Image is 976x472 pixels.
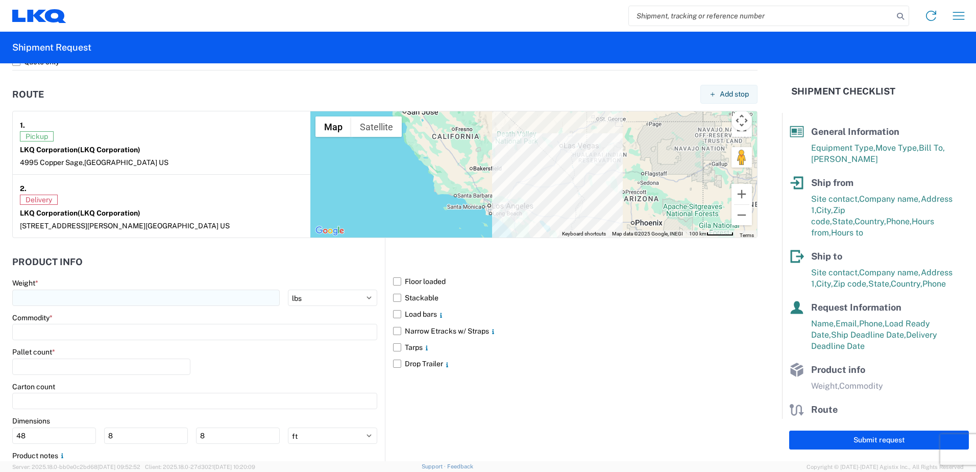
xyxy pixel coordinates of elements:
span: City, [816,279,833,289]
a: Terms [740,232,754,238]
h2: Shipment Checklist [791,85,895,98]
span: (LKQ Corporation) [78,209,140,217]
a: Feedback [447,463,473,469]
span: [DATE] 09:52:52 [97,464,140,470]
label: Tarps [393,339,758,356]
span: State, [868,279,891,289]
span: Site contact, [811,194,859,204]
span: Site contact, [811,268,859,277]
label: Narrow Etracks w/ Straps [393,323,758,339]
span: Client: 2025.18.0-27d3021 [145,464,255,470]
label: Weight [12,278,38,288]
span: Add stop [720,89,749,99]
span: [GEOGRAPHIC_DATA] US [145,222,230,230]
label: Pallet count [12,347,55,357]
span: State, [832,217,855,226]
span: (LKQ Corporation) [78,146,140,154]
span: [DATE] 10:20:09 [214,464,255,470]
span: [STREET_ADDRESS][PERSON_NAME] [20,222,145,230]
span: Hours to [831,228,863,238]
span: Request Information [811,302,901,313]
span: Route [811,404,838,415]
a: Support [422,463,447,469]
button: Submit request [789,431,969,450]
span: Phone, [859,319,885,328]
span: Company name, [859,268,921,277]
span: 100 km [689,231,706,237]
span: Copyright © [DATE]-[DATE] Agistix Inc., All Rights Reserved [807,462,964,471]
span: [GEOGRAPHIC_DATA] US [84,158,168,167]
span: Ship to [811,251,842,262]
span: Product info [811,364,865,375]
span: Equipment Type, [811,143,875,153]
span: City, [816,205,833,215]
input: W [104,428,188,444]
a: Open this area in Google Maps (opens a new window) [313,224,347,238]
span: Bill To, [919,143,945,153]
span: Company name, [859,194,921,204]
span: Name, [811,319,836,328]
span: Server: 2025.18.0-bb0e0c2bd68 [12,464,140,470]
input: L [12,428,96,444]
label: Commodity [12,313,53,322]
label: Product notes [12,451,66,460]
label: Stackable [393,290,758,306]
h2: Product Info [12,257,83,267]
button: Show street map [315,116,351,137]
span: Country, [855,217,886,226]
button: Map camera controls [731,110,752,131]
button: Zoom in [731,184,752,204]
strong: 2. [20,182,27,195]
h2: Route [12,89,44,100]
button: Map Scale: 100 km per 49 pixels [686,230,737,238]
span: Ship Deadline Date, [831,330,906,340]
input: Shipment, tracking or reference number [629,6,893,26]
strong: 1. [20,119,25,131]
label: Drop Trailer [393,356,758,372]
strong: LKQ Corporation [20,146,140,154]
input: H [196,428,280,444]
span: Delivery [20,195,58,205]
button: Add stop [700,85,758,104]
span: Map data ©2025 Google, INEGI [612,231,683,237]
span: Country, [891,279,922,289]
span: Phone, [886,217,912,226]
label: Dimensions [12,416,50,426]
span: General Information [811,126,899,137]
button: Zoom out [731,205,752,225]
label: Load bars [393,306,758,322]
span: Move Type, [875,143,919,153]
button: Drag Pegman onto the map to open Street View [731,147,752,168]
span: [PERSON_NAME] [811,154,878,164]
label: Floor loaded [393,273,758,290]
strong: LKQ Corporation [20,209,140,217]
span: Ship from [811,177,853,188]
span: Weight, [811,381,839,391]
h2: Shipment Request [12,41,91,54]
span: Email, [836,319,859,328]
span: Zip code, [833,279,868,289]
button: Keyboard shortcuts [562,230,606,238]
span: 4995 Copper Sage, [20,158,84,167]
span: Phone [922,279,946,289]
img: Google [313,224,347,238]
label: Carton count [12,382,55,391]
span: Pickup [20,131,54,141]
button: Show satellite imagery [351,116,402,137]
span: Commodity [839,381,883,391]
